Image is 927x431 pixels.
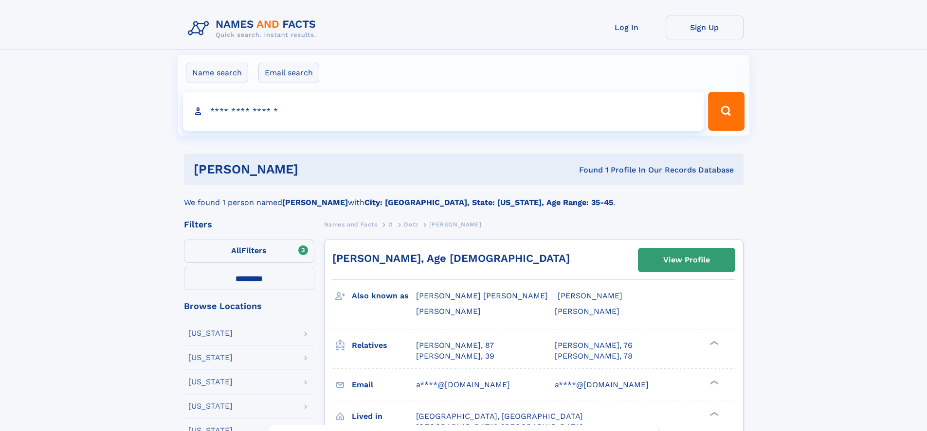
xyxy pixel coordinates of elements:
[282,198,348,207] b: [PERSON_NAME]
[555,340,633,351] a: [PERSON_NAME], 76
[429,221,481,228] span: [PERSON_NAME]
[231,246,241,255] span: All
[186,63,248,83] label: Name search
[184,185,744,208] div: We found 1 person named with .
[188,329,233,337] div: [US_STATE]
[638,248,735,272] a: View Profile
[558,291,622,300] span: [PERSON_NAME]
[416,340,494,351] a: [PERSON_NAME], 87
[708,411,719,417] div: ❯
[555,351,633,362] a: [PERSON_NAME], 78
[555,307,619,316] span: [PERSON_NAME]
[188,354,233,362] div: [US_STATE]
[352,288,416,304] h3: Also known as
[184,240,314,263] label: Filters
[388,218,393,230] a: D
[588,16,666,39] a: Log In
[663,249,710,271] div: View Profile
[666,16,744,39] a: Sign Up
[416,307,481,316] span: [PERSON_NAME]
[194,163,439,175] h1: [PERSON_NAME]
[708,379,719,385] div: ❯
[364,198,613,207] b: City: [GEOGRAPHIC_DATA], State: [US_STATE], Age Range: 35-45
[184,16,324,42] img: Logo Names and Facts
[416,291,548,300] span: [PERSON_NAME] [PERSON_NAME]
[332,252,570,264] a: [PERSON_NAME], Age [DEMOGRAPHIC_DATA]
[352,337,416,354] h3: Relatives
[438,165,734,175] div: Found 1 Profile In Our Records Database
[183,92,704,131] input: search input
[324,218,378,230] a: Names and Facts
[184,220,314,229] div: Filters
[188,378,233,386] div: [US_STATE]
[352,377,416,393] h3: Email
[416,351,494,362] a: [PERSON_NAME], 39
[352,408,416,425] h3: Lived in
[404,221,418,228] span: Dotz
[416,412,583,421] span: [GEOGRAPHIC_DATA], [GEOGRAPHIC_DATA]
[708,340,719,346] div: ❯
[184,302,314,310] div: Browse Locations
[708,92,744,131] button: Search Button
[188,402,233,410] div: [US_STATE]
[404,218,418,230] a: Dotz
[258,63,319,83] label: Email search
[388,221,393,228] span: D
